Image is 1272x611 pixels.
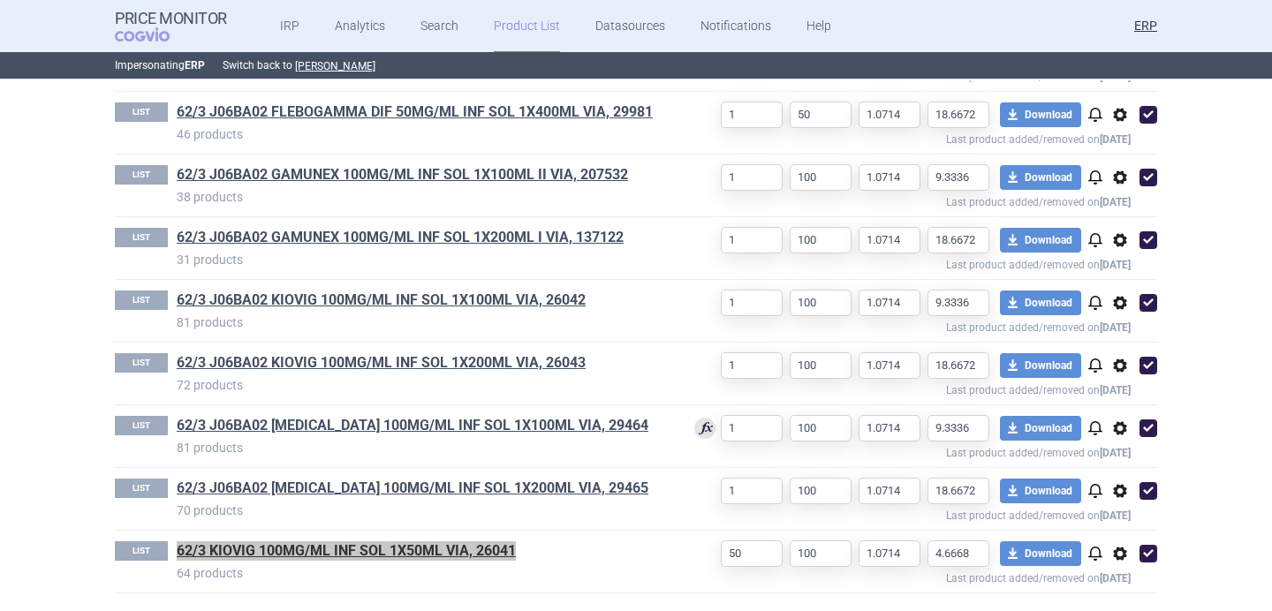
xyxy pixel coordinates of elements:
button: [PERSON_NAME] [295,59,375,73]
a: Price MonitorCOGVIO [115,10,227,43]
p: Last product added/removed on [667,505,1131,522]
p: 70 products [177,502,667,519]
a: 62/3 J06BA02 GAMUNEX 100MG/ML INF SOL 1X200ML I VIA, 137122 [177,228,624,247]
a: 62/3 J06BA02 [MEDICAL_DATA] 100MG/ML INF SOL 1X100ML VIA, 29464 [177,416,648,435]
p: 81 products [177,313,667,331]
strong: [DATE] [1100,447,1131,459]
h1: 62/3 J06BA02 PRIVIGEN 100MG/ML INF SOL 1X100ML VIA, 29464 [177,416,667,439]
p: LIST [115,290,168,310]
button: Download [1000,228,1081,253]
p: LIST [115,479,168,498]
p: 81 products [177,439,667,456]
p: Last product added/removed on [667,129,1131,146]
button: Download [1000,479,1081,503]
strong: ERP [185,59,205,72]
p: Last product added/removed on [667,380,1131,396]
strong: Price Monitor [115,10,227,27]
p: LIST [115,165,168,185]
h1: 62/3 J06BA02 FLEBOGAMMA DIF 50MG/ML INF SOL 1X400ML VIA, 29981 [177,102,667,125]
button: Download [1000,165,1081,190]
strong: [DATE] [1100,259,1131,271]
a: 62/3 J06BA02 KIOVIG 100MG/ML INF SOL 1X100ML VIA, 26042 [177,290,586,310]
button: Download [1000,102,1081,127]
h1: 62/3 J06BA02 KIOVIG 100MG/ML INF SOL 1X200ML VIA, 26043 [177,353,667,376]
a: 62/3 J06BA02 KIOVIG 100MG/ML INF SOL 1X200ML VIA, 26043 [177,353,586,373]
button: Download [1000,416,1081,441]
p: 31 products [177,251,667,268]
h1: 62/3 J06BA02 KIOVIG 100MG/ML INF SOL 1X100ML VIA, 26042 [177,290,667,313]
p: 38 products [177,188,667,206]
strong: [DATE] [1100,384,1131,396]
strong: [DATE] [1100,196,1131,208]
h1: 62/3 J06BA02 GAMUNEX 100MG/ML INF SOL 1X200ML I VIA, 137122 [177,228,667,251]
p: Last product added/removed on [667,254,1131,271]
a: 62/3 J06BA02 FLEBOGAMMA DIF 50MG/ML INF SOL 1X400ML VIA, 29981 [177,102,653,122]
a: 62/3 J06BA02 GAMUNEX 100MG/ML INF SOL 1X100ML II VIA, 207532 [177,165,628,185]
strong: [DATE] [1100,509,1131,522]
button: Download [1000,541,1081,566]
p: Last product added/removed on [667,442,1131,459]
p: LIST [115,353,168,373]
a: 62/3 KIOVIG 100MG/ML INF SOL 1X50ML VIA, 26041 [177,541,516,561]
p: Impersonating Switch back to [115,52,1157,79]
strong: [DATE] [1100,321,1131,334]
p: Last product added/removed on [667,568,1131,585]
p: 64 products [177,564,667,582]
p: Last product added/removed on [667,317,1131,334]
p: 46 products [177,125,667,143]
p: Last product added/removed on [667,192,1131,208]
a: 62/3 J06BA02 [MEDICAL_DATA] 100MG/ML INF SOL 1X200ML VIA, 29465 [177,479,648,498]
h1: 62/3 J06BA02 PRIVIGEN 100MG/ML INF SOL 1X200ML VIA, 29465 [177,479,667,502]
p: LIST [115,541,168,561]
h1: 62/3 J06BA02 GAMUNEX 100MG/ML INF SOL 1X100ML II VIA, 207532 [177,165,667,188]
p: LIST [115,228,168,247]
p: 72 products [177,376,667,394]
button: Download [1000,290,1081,315]
strong: [DATE] [1100,133,1131,146]
h1: 62/3 KIOVIG 100MG/ML INF SOL 1X50ML VIA, 26041 [177,541,667,564]
span: COGVIO [115,27,194,41]
p: LIST [115,416,168,435]
button: Download [1000,353,1081,378]
p: LIST [115,102,168,122]
strong: [DATE] [1100,572,1131,585]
